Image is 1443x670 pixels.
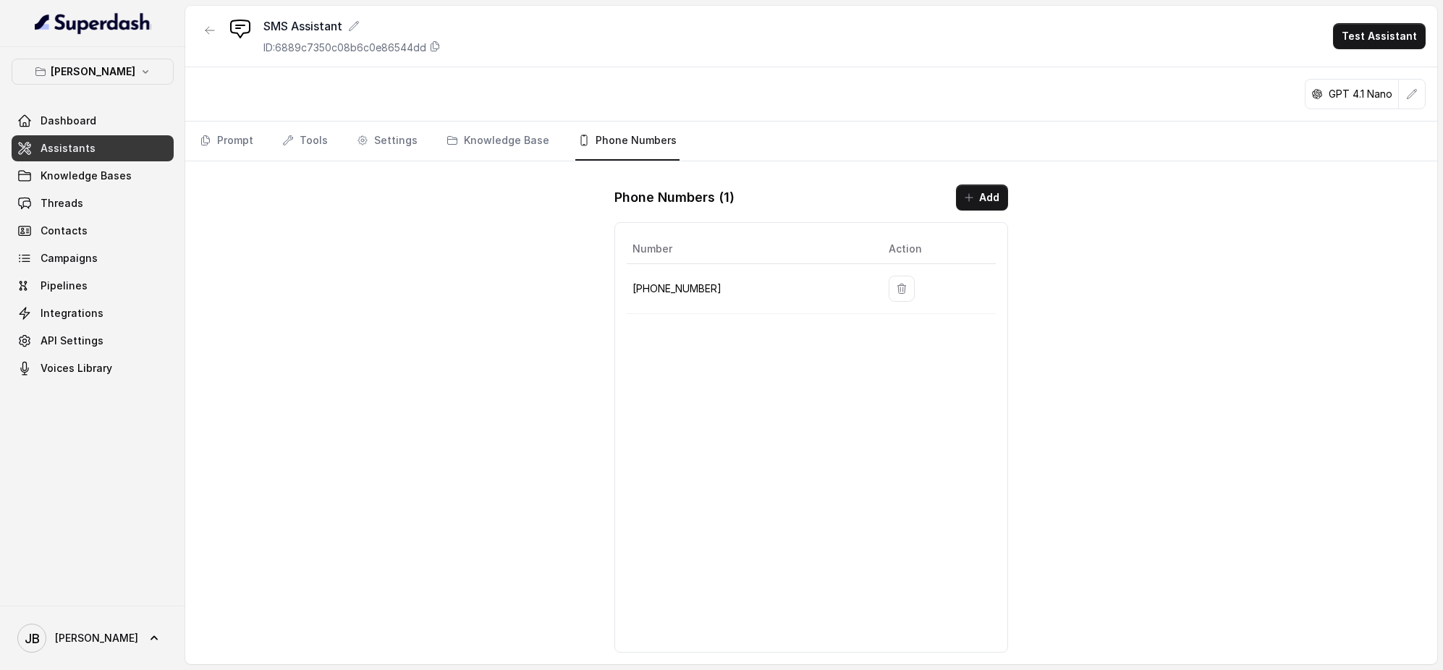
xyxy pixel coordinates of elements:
[12,245,174,271] a: Campaigns
[12,190,174,216] a: Threads
[41,196,83,211] span: Threads
[12,135,174,161] a: Assistants
[55,631,138,645] span: [PERSON_NAME]
[1311,88,1323,100] svg: openai logo
[41,279,88,293] span: Pipelines
[279,122,331,161] a: Tools
[51,63,135,80] p: [PERSON_NAME]
[25,631,40,646] text: JB
[1333,23,1426,49] button: Test Assistant
[197,122,1426,161] nav: Tabs
[35,12,151,35] img: light.svg
[263,17,441,35] div: SMS Assistant
[614,186,735,209] h1: Phone Numbers ( 1 )
[444,122,552,161] a: Knowledge Base
[41,361,112,376] span: Voices Library
[41,306,103,321] span: Integrations
[41,169,132,183] span: Knowledge Bases
[575,122,680,161] a: Phone Numbers
[1329,87,1392,101] p: GPT 4.1 Nano
[41,251,98,266] span: Campaigns
[12,163,174,189] a: Knowledge Bases
[956,185,1008,211] button: Add
[263,41,426,55] p: ID: 6889c7350c08b6c0e86544dd
[354,122,420,161] a: Settings
[12,218,174,244] a: Contacts
[632,280,866,297] p: [PHONE_NUMBER]
[12,108,174,134] a: Dashboard
[41,141,96,156] span: Assistants
[12,59,174,85] button: [PERSON_NAME]
[12,328,174,354] a: API Settings
[12,300,174,326] a: Integrations
[627,234,877,264] th: Number
[41,114,96,128] span: Dashboard
[12,355,174,381] a: Voices Library
[197,122,256,161] a: Prompt
[41,224,88,238] span: Contacts
[12,273,174,299] a: Pipelines
[12,618,174,658] a: [PERSON_NAME]
[877,234,996,264] th: Action
[41,334,103,348] span: API Settings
